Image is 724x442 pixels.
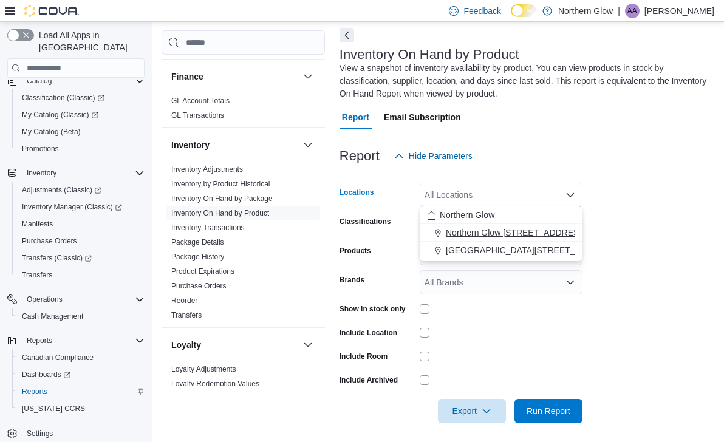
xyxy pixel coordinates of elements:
span: Transfers (Classic) [22,253,92,263]
span: Report [342,105,369,129]
button: Hide Parameters [389,144,477,168]
span: [US_STATE] CCRS [22,404,85,413]
button: Next [340,28,354,42]
button: Open list of options [565,277,575,287]
span: AA [627,4,637,18]
a: Inventory On Hand by Package [171,194,273,203]
span: Load All Apps in [GEOGRAPHIC_DATA] [34,29,145,53]
a: Transfers [17,268,57,282]
a: Cash Management [17,309,88,324]
a: Reports [17,384,52,399]
h3: Inventory On Hand by Product [340,47,519,62]
a: Transfers [171,311,202,319]
span: Promotions [22,144,59,154]
h3: Loyalty [171,339,201,351]
button: Catalog [2,72,149,89]
button: [GEOGRAPHIC_DATA][STREET_ADDRESS] [420,242,582,259]
span: Classification (Classic) [22,93,104,103]
label: Include Archived [340,375,398,385]
button: Transfers [12,267,149,284]
span: Catalog [22,73,145,88]
div: Finance [162,93,325,127]
span: Canadian Compliance [22,353,94,362]
span: My Catalog (Beta) [17,124,145,139]
span: My Catalog (Classic) [17,107,145,122]
button: Inventory [171,139,298,151]
a: Inventory Adjustments [171,165,243,174]
span: Transfers [22,270,52,280]
span: Northern Glow [440,209,494,221]
button: Inventory [2,165,149,182]
span: Inventory Manager (Classic) [17,200,145,214]
a: Package History [171,253,224,261]
a: Dashboards [12,366,149,383]
span: Run Report [527,405,570,417]
span: Settings [27,429,53,438]
span: My Catalog (Beta) [22,127,81,137]
span: Transfers (Classic) [17,251,145,265]
button: Reports [22,333,57,348]
button: Northern Glow [STREET_ADDRESS][PERSON_NAME] [420,224,582,242]
a: Transfers (Classic) [17,251,97,265]
span: Canadian Compliance [17,350,145,365]
span: Dashboards [22,370,70,379]
a: My Catalog (Beta) [17,124,86,139]
span: Reports [22,387,47,396]
span: Catalog [27,76,52,86]
span: Reports [17,384,145,399]
button: Close list of options [565,190,575,200]
span: Classification (Classic) [17,90,145,105]
h3: Inventory [171,139,210,151]
span: Feedback [463,5,500,17]
span: Email Subscription [384,105,461,129]
button: Run Report [514,399,582,423]
a: Classification (Classic) [17,90,109,105]
button: My Catalog (Beta) [12,123,149,140]
button: Northern Glow [420,206,582,224]
div: Inventory [162,162,325,327]
span: Manifests [17,217,145,231]
span: Export [445,399,499,423]
a: My Catalog (Classic) [17,107,103,122]
button: [US_STATE] CCRS [12,400,149,417]
a: Adjustments (Classic) [17,183,106,197]
span: Manifests [22,219,53,229]
label: Brands [340,275,364,285]
button: Finance [171,70,298,83]
label: Locations [340,188,374,197]
span: [GEOGRAPHIC_DATA][STREET_ADDRESS] [446,244,618,256]
span: Washington CCRS [17,401,145,416]
a: GL Transactions [171,111,224,120]
label: Show in stock only [340,304,406,314]
span: Operations [27,294,63,304]
button: Catalog [22,73,56,88]
div: Choose from the following options [420,206,582,259]
span: Cash Management [22,311,83,321]
span: Inventory [27,168,56,178]
a: Inventory by Product Historical [171,180,270,188]
div: Alison Albert [625,4,640,18]
a: Settings [22,426,58,441]
span: Adjustments (Classic) [22,185,101,195]
span: Reports [27,336,52,345]
a: [US_STATE] CCRS [17,401,90,416]
h3: Report [340,149,380,163]
span: Inventory Manager (Classic) [22,202,122,212]
a: Product Expirations [171,267,234,276]
span: Northern Glow [STREET_ADDRESS][PERSON_NAME] [446,226,657,239]
a: Manifests [17,217,58,231]
label: Include Location [340,328,397,338]
a: Purchase Orders [171,282,227,290]
span: Promotions [17,141,145,156]
label: Classifications [340,217,391,226]
button: Loyalty [171,339,298,351]
h3: Finance [171,70,203,83]
button: Canadian Compliance [12,349,149,366]
a: Dashboards [17,367,75,382]
span: Purchase Orders [17,234,145,248]
a: Inventory On Hand by Product [171,209,269,217]
span: Dashboards [17,367,145,382]
a: My Catalog (Classic) [12,106,149,123]
button: Cash Management [12,308,149,325]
